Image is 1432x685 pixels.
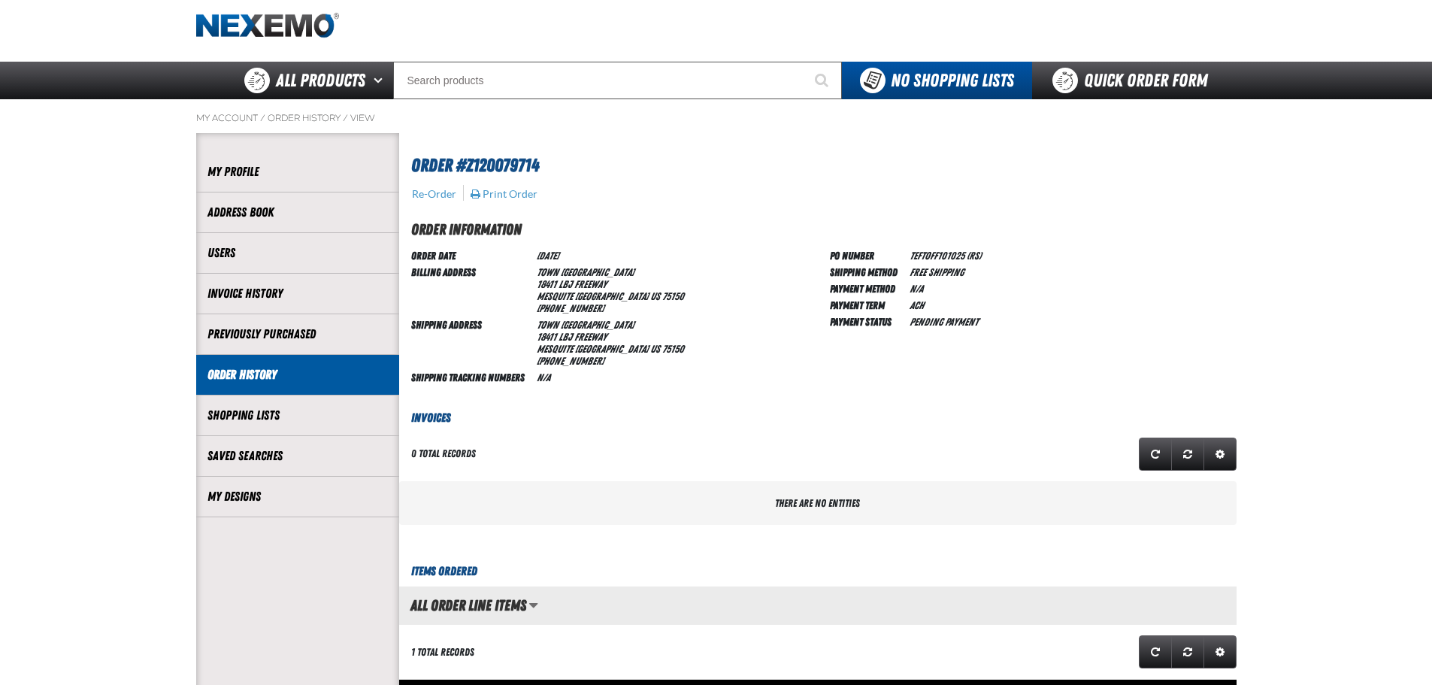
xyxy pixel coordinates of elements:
[575,290,649,302] span: [GEOGRAPHIC_DATA]
[842,62,1032,99] button: You do not have available Shopping Lists. Open to Create a New List
[537,343,573,355] span: MESQUITE
[207,326,388,343] a: Previously Purchased
[268,112,341,124] a: Order History
[343,112,348,124] span: /
[196,13,339,39] a: Home
[1171,438,1204,471] a: Reset grid action
[910,299,924,311] span: ACH
[207,407,388,424] a: Shopping Lists
[575,343,649,355] span: [GEOGRAPHIC_DATA]
[207,244,388,262] a: Users
[830,313,904,329] td: Payment Status
[393,62,842,99] input: Search
[399,562,1237,580] h3: Items Ordered
[207,488,388,505] a: My Designs
[411,155,539,176] span: Order #Z120079714
[830,280,904,296] td: Payment Method
[1203,438,1237,471] a: Expand or Collapse Grid Settings
[910,250,981,262] span: TEFTOFF101025 (rs)
[207,163,388,180] a: My Profile
[207,447,388,465] a: Saved Searches
[537,331,607,343] span: 18411 LBJ Freeway
[399,409,1237,427] h3: Invoices
[910,283,923,295] span: N/A
[411,247,531,263] td: Order Date
[662,343,684,355] bdo: 75150
[804,62,842,99] button: Start Searching
[1032,62,1236,99] a: Quick Order Form
[830,263,904,280] td: Shipping Method
[207,285,388,302] a: Invoice History
[662,290,684,302] bdo: 75150
[1171,635,1204,668] a: Reset grid action
[830,296,904,313] td: Payment Term
[830,247,904,263] td: PO Number
[528,593,538,618] button: Manage grid views. Current view is All Order Line Items
[350,112,375,124] a: View
[537,266,634,278] span: Town [GEOGRAPHIC_DATA]
[650,343,660,355] span: US
[537,371,550,383] span: N/A
[537,250,559,262] span: [DATE]
[910,266,964,278] span: Free Shipping
[207,204,388,221] a: Address Book
[650,290,660,302] span: US
[537,290,573,302] span: MESQUITE
[260,112,265,124] span: /
[537,319,634,331] span: Town [GEOGRAPHIC_DATA]
[411,187,457,201] button: Re-Order
[196,112,258,124] a: My Account
[411,316,531,368] td: Shipping Address
[196,112,1237,124] nav: Breadcrumbs
[196,13,339,39] img: Nexemo logo
[891,70,1014,91] span: No Shopping Lists
[207,366,388,383] a: Order History
[537,278,607,290] span: 18411 LBJ Freeway
[411,645,474,659] div: 1 total records
[1139,635,1172,668] a: Refresh grid action
[1139,438,1172,471] a: Refresh grid action
[775,497,860,509] span: There are no entities
[470,187,538,201] button: Print Order
[399,597,526,614] h2: All Order Line Items
[537,355,604,367] bdo: [PHONE_NUMBER]
[276,67,365,94] span: All Products
[1203,635,1237,668] a: Expand or Collapse Grid Settings
[910,316,978,328] span: Pending payment
[411,218,1237,241] h2: Order Information
[411,263,531,316] td: Billing Address
[411,368,531,385] td: Shipping Tracking Numbers
[411,447,476,461] div: 0 total records
[537,302,604,314] bdo: [PHONE_NUMBER]
[368,62,393,99] button: Open All Products pages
